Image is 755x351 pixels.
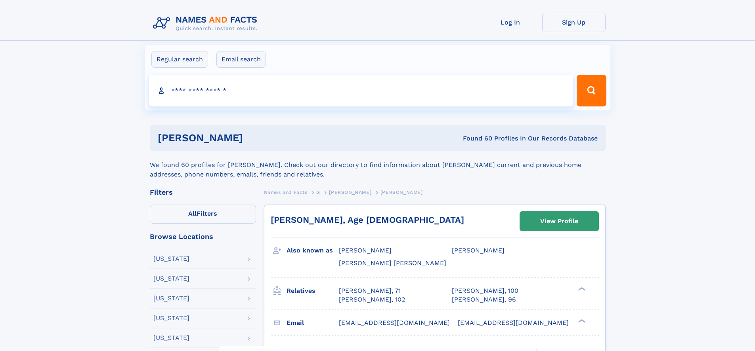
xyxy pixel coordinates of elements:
a: [PERSON_NAME], 71 [339,286,401,295]
div: Found 60 Profiles In Our Records Database [353,134,598,143]
div: Browse Locations [150,233,256,240]
h3: Relatives [287,284,339,298]
span: [PERSON_NAME] [452,247,505,254]
div: View Profile [540,212,578,230]
img: Logo Names and Facts [150,13,264,34]
div: [US_STATE] [153,256,189,262]
button: Search Button [577,75,606,106]
div: [US_STATE] [153,275,189,282]
span: [EMAIL_ADDRESS][DOMAIN_NAME] [339,319,450,326]
a: Names and Facts [264,187,308,197]
div: Filters [150,189,256,196]
span: [PERSON_NAME] [329,190,371,195]
h3: Email [287,316,339,330]
a: [PERSON_NAME] [329,187,371,197]
span: [EMAIL_ADDRESS][DOMAIN_NAME] [458,319,569,326]
a: Sign Up [542,13,606,32]
div: ❯ [576,286,586,291]
h1: [PERSON_NAME] [158,133,353,143]
span: G [316,190,320,195]
a: [PERSON_NAME], 100 [452,286,518,295]
span: [PERSON_NAME] [PERSON_NAME] [339,259,446,267]
span: [PERSON_NAME] [380,190,423,195]
div: We found 60 profiles for [PERSON_NAME]. Check out our directory to find information about [PERSON... [150,151,606,179]
a: [PERSON_NAME], Age [DEMOGRAPHIC_DATA] [271,215,464,225]
label: Email search [216,51,266,68]
label: Regular search [151,51,208,68]
div: ❯ [576,318,586,323]
a: [PERSON_NAME], 102 [339,295,405,304]
a: Log In [479,13,542,32]
h3: Also known as [287,244,339,257]
a: [PERSON_NAME], 96 [452,295,516,304]
div: [US_STATE] [153,295,189,302]
span: All [188,210,197,217]
span: [PERSON_NAME] [339,247,392,254]
div: [US_STATE] [153,315,189,321]
div: [US_STATE] [153,335,189,341]
input: search input [149,75,573,106]
a: G [316,187,320,197]
label: Filters [150,205,256,224]
a: View Profile [520,212,598,231]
